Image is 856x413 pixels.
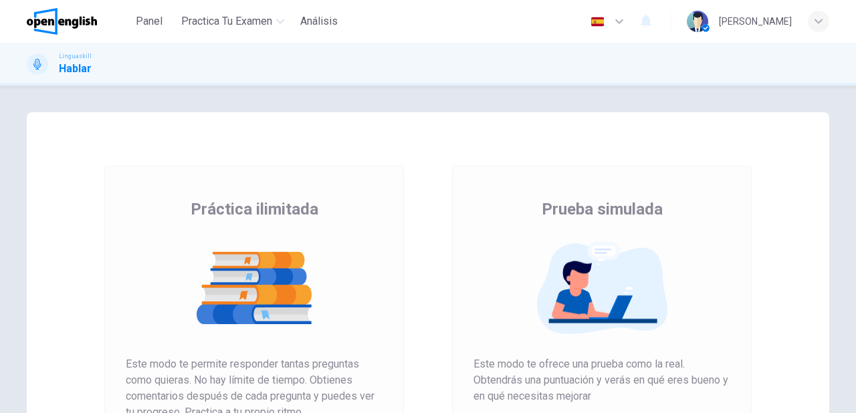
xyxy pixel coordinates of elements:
[191,198,318,220] span: Práctica ilimitada
[59,51,92,61] span: Linguaskill
[27,8,97,35] img: OpenEnglish logo
[295,9,343,33] button: Análisis
[687,11,708,32] img: Profile picture
[136,13,163,29] span: Panel
[59,61,92,77] h1: Hablar
[542,198,663,220] span: Prueba simulada
[176,9,290,33] button: Practica tu examen
[473,356,730,404] span: Este modo te ofrece una prueba como la real. Obtendrás una puntuación y verás en qué eres bueno y...
[181,13,272,29] span: Practica tu examen
[27,8,128,35] a: OpenEnglish logo
[589,17,606,27] img: es
[300,13,338,29] span: Análisis
[128,9,171,33] button: Panel
[719,13,792,29] div: [PERSON_NAME]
